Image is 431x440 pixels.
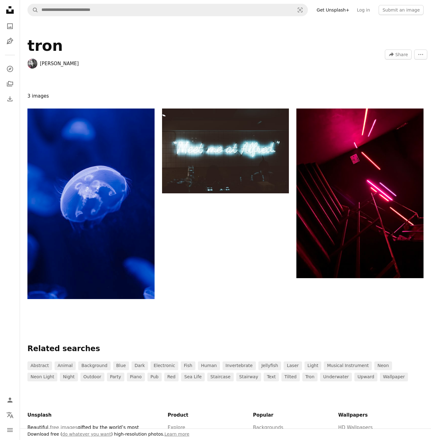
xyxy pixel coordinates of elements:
[55,361,76,370] a: animal
[304,361,322,370] a: light
[4,63,16,75] a: Explore
[181,361,195,370] a: fish
[4,394,16,406] a: Log in / Sign up
[113,361,129,370] a: blue
[264,373,279,381] a: text
[27,373,57,381] a: neon light
[4,35,16,47] a: Illustrations
[385,50,412,60] button: Share this image
[353,5,374,15] a: Log in
[236,373,261,381] a: stairway
[379,5,424,15] button: Submit an image
[4,93,16,105] a: Download History
[4,20,16,32] a: Photos
[28,4,38,16] button: Search Unsplash
[395,50,408,59] span: Share
[181,373,205,381] a: sea life
[281,373,300,381] a: tilted
[198,361,220,370] a: human
[27,59,37,69] img: Go to Rachel's profile
[207,373,233,381] a: staircase
[80,373,104,381] a: outdoor
[338,425,372,430] a: HD Wallpapers
[27,91,49,101] span: 3 images
[27,411,144,419] h6: Unsplash
[40,60,79,67] a: [PERSON_NAME]
[354,373,377,381] a: upward
[62,432,111,437] a: do whatever you want
[27,37,289,54] div: tron
[380,373,408,381] a: wallpaper
[338,411,424,419] h6: Wallpapers
[27,201,155,206] a: selective-focus photograph of jellyfish
[168,411,253,419] h6: Product
[4,409,16,421] button: Language
[147,373,162,381] a: pub
[313,5,353,15] a: Get Unsplash+
[414,50,427,60] button: More Actions
[162,109,289,193] img: Meet me and Alfred neon sign
[4,424,16,436] button: Menu
[320,373,352,381] a: underwater
[164,373,179,381] a: red
[223,361,256,370] a: invertebrate
[27,109,155,299] img: selective-focus photograph of jellyfish
[27,361,52,370] a: abstract
[253,425,283,430] a: Backgrounds
[132,361,148,370] a: dark
[324,361,372,370] a: musical instrument
[27,431,189,438] h3: Download free ( ) high-resolution photos.
[127,373,145,381] a: piano
[151,361,178,370] a: electronic
[168,425,185,430] a: Explore
[78,361,111,370] a: background
[4,78,16,90] a: Collections
[284,361,302,370] a: laser
[296,190,424,196] a: pink lights
[4,4,16,17] a: Home — Unsplash
[165,432,189,437] a: Learn more
[50,425,78,430] a: free images
[107,373,124,381] a: party
[293,4,308,16] button: Visual search
[60,373,78,381] a: night
[296,109,424,278] img: pink lights
[27,4,308,16] form: Find visuals sitewide
[258,361,281,370] a: jellyfish
[27,344,424,354] p: Related searches
[253,411,338,419] h6: Popular
[302,373,318,381] a: tron
[162,148,289,153] a: Meet me and Alfred neon sign
[374,361,392,370] a: neon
